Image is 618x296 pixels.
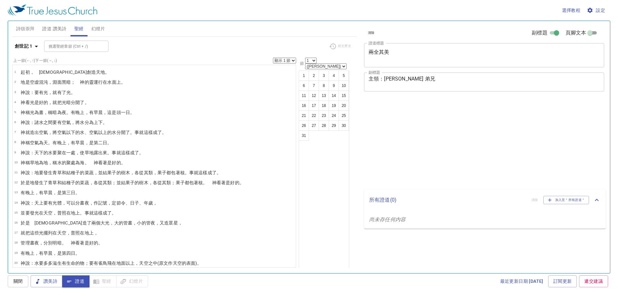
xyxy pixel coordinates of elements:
[368,30,375,36] span: 清除
[329,100,339,111] button: 19
[339,120,349,131] button: 30
[299,130,309,141] button: 31
[146,220,183,225] wh6996: 管
[107,150,144,155] wh7200: 。事就這樣成了。
[66,110,135,115] wh3915: 。有晚上
[52,190,80,195] wh1242: ，是第三
[364,189,606,211] div: 所有證道(0)清除加入至＂所有證道＂
[30,150,144,155] wh559: ：天
[62,80,126,85] wh6440: 黑暗
[117,130,167,135] wh4325: 分開了
[14,170,18,174] span: 11
[98,130,166,135] wh7549: 以上
[299,120,309,131] button: 26
[85,160,126,165] wh3220: 。 神
[112,261,201,266] wh7549: 在地面
[105,70,109,75] wh776: 。
[126,110,135,115] wh259: 日
[319,91,329,101] button: 13
[25,80,126,85] wh776: 是
[299,71,309,81] button: 1
[361,98,557,187] iframe: from-child
[80,230,98,235] wh215: 在地
[112,180,244,185] wh4327: ；並結
[30,200,157,205] wh559: ：天上
[39,130,166,135] wh6213: 空氣
[309,110,319,121] button: 22
[71,170,221,175] wh2232: 種子
[299,91,309,101] button: 11
[319,110,329,121] button: 23
[30,160,126,165] wh7121: 旱地
[89,230,98,235] wh776: 上，
[75,210,116,215] wh776: 上。事就這樣成了。
[13,277,23,285] span: 關閉
[588,6,605,14] span: 設定
[299,81,309,91] button: 6
[21,189,80,196] p: 有晚上
[100,70,109,75] wh8064: 地
[25,130,167,135] wh430: 就造出
[80,170,221,175] wh2233: 的菜蔬
[21,169,221,176] p: 神
[130,170,221,175] wh6086: ，各從其類
[329,81,339,91] button: 9
[85,120,108,125] wh4325: 分
[15,42,33,50] b: 創世記 1
[25,110,135,115] wh430: 稱
[30,80,126,85] wh1961: 空虛
[21,210,116,216] p: 並要發光
[43,120,107,125] wh4325: 之間
[89,200,157,205] wh3915: ，作記號
[57,80,126,85] wh8415: 面
[21,129,166,136] p: 神
[21,109,135,116] p: 神
[559,5,583,16] button: 選擇教程
[105,220,183,225] wh1419: 光
[39,210,117,215] wh3974: 在天空
[14,120,16,124] span: 6
[157,261,202,266] wh6440: (原文作天空的表面)。
[135,180,244,185] wh6529: 的樹木
[14,100,16,104] span: 4
[153,200,157,205] wh8141: ，
[39,261,202,266] wh4325: 要多多滋生
[369,76,600,88] textarea: 主領：[PERSON_NAME] 弟兄
[14,70,16,73] span: 1
[66,210,117,215] wh215: 在地
[62,240,103,245] wh2822: 。 神
[103,140,112,145] wh8145: 日
[339,100,349,111] button: 20
[309,100,319,111] button: 17
[14,150,16,154] span: 9
[75,261,201,266] wh2146: 的物
[43,200,157,205] wh8064: 要有光體
[500,277,543,285] span: 最近更新日期 [DATE]
[52,120,107,125] wh8432: 要有空氣
[185,170,221,175] wh2233: 。事就這樣成了。
[151,220,183,225] wh4475: 夜
[43,110,135,115] wh3117: ，稱
[52,170,221,175] wh1876: 青草
[109,220,182,225] wh3974: ，大的
[34,251,80,256] wh6153: ，有早晨
[548,275,577,287] a: 訂閱更新
[14,140,16,144] span: 8
[21,250,80,256] p: 有晚上
[52,240,103,245] wh914: 明
[25,170,221,175] wh430: 說
[135,261,201,266] wh5921: ，天空
[155,220,183,225] wh3915: ，又造眾星
[339,81,349,91] button: 10
[25,160,126,165] wh430: 稱
[25,100,89,105] wh430: 看
[25,120,108,125] wh430: 說
[339,91,349,101] button: 15
[62,275,89,287] button: 證道
[369,196,526,204] p: 所有證道 ( 0 )
[532,29,547,37] span: 副標題
[36,277,57,285] span: 讚美詩
[126,200,157,205] wh4150: 、日子
[117,80,126,85] wh6440: 上
[128,220,183,225] wh4475: 晝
